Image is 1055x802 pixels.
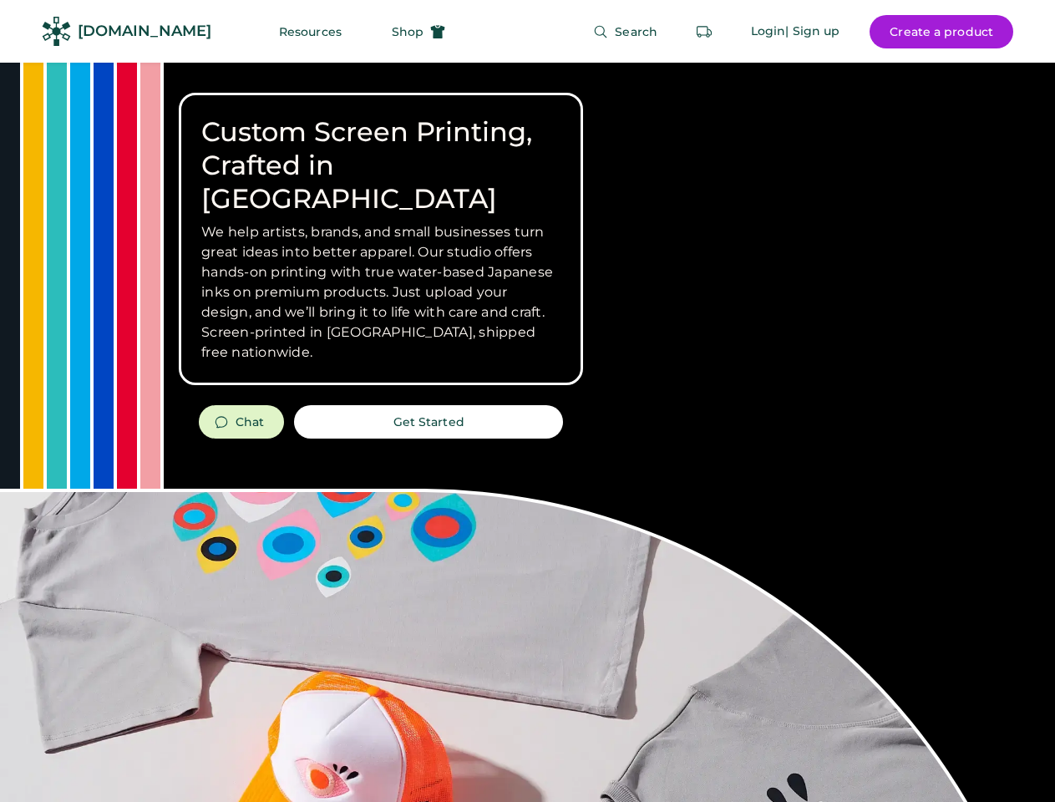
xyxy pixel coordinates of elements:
[976,727,1047,799] iframe: Front Chat
[687,15,721,48] button: Retrieve an order
[870,15,1013,48] button: Create a product
[199,405,284,439] button: Chat
[294,405,563,439] button: Get Started
[615,26,657,38] span: Search
[201,115,560,216] h1: Custom Screen Printing, Crafted in [GEOGRAPHIC_DATA]
[785,23,839,40] div: | Sign up
[392,26,424,38] span: Shop
[42,17,71,46] img: Rendered Logo - Screens
[573,15,677,48] button: Search
[372,15,465,48] button: Shop
[259,15,362,48] button: Resources
[78,21,211,42] div: [DOMAIN_NAME]
[751,23,786,40] div: Login
[201,222,560,363] h3: We help artists, brands, and small businesses turn great ideas into better apparel. Our studio of...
